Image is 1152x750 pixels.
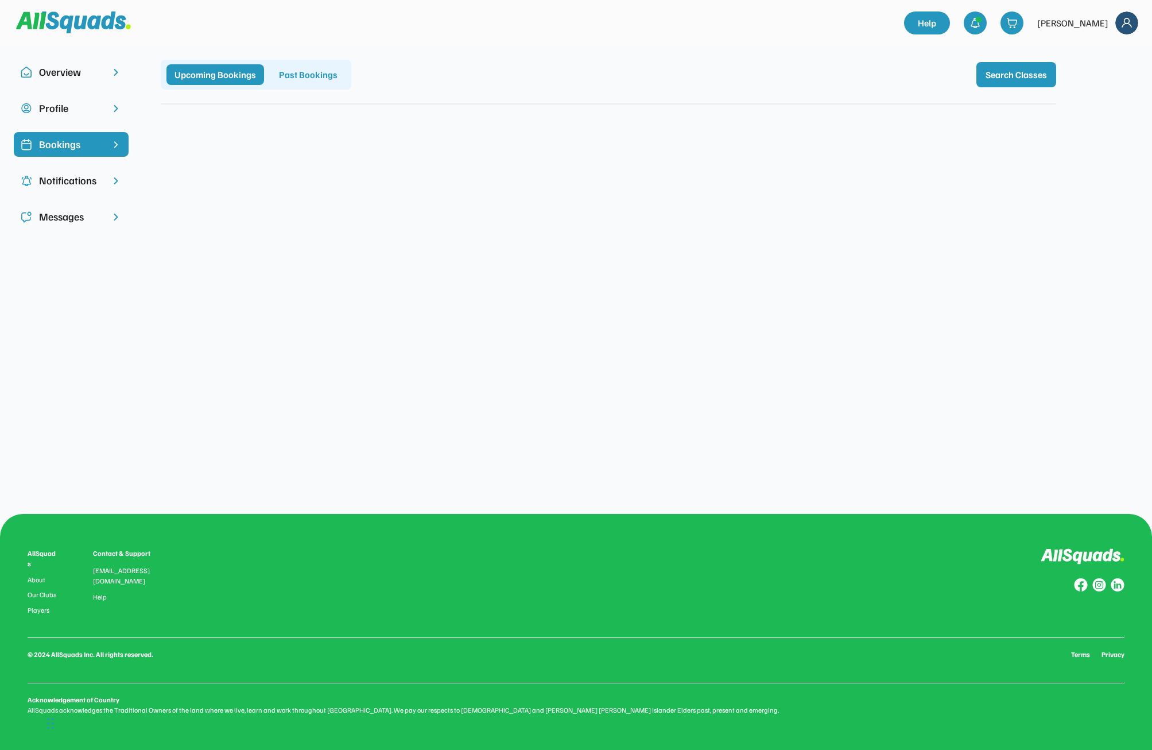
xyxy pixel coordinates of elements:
img: chevron-right.svg [110,103,122,114]
div: [PERSON_NAME] [1037,16,1108,30]
div: Bookings [39,137,103,152]
img: Squad%20Logo.svg [16,11,131,33]
img: Icon%20copy%204.svg [21,175,32,187]
div: Messages [39,209,103,225]
div: [EMAIL_ADDRESS][DOMAIN_NAME] [93,566,164,586]
img: bell-03%20%281%29.svg [969,17,981,29]
div: Past Bookings [271,64,346,85]
div: AllSquads acknowledges the Traditional Owners of the land where we live, learn and work throughou... [28,705,1124,716]
img: chevron-right.svg [110,211,122,223]
div: Profile [39,100,103,116]
img: Frame%2018.svg [1115,11,1138,34]
img: Group%20copy%206.svg [1111,578,1124,592]
a: Our Clubs [28,591,59,599]
div: Overview [39,64,103,80]
a: Terms [1071,650,1090,660]
a: Privacy [1101,650,1124,660]
img: shopping-cart-01%20%281%29.svg [1006,17,1018,29]
div: Acknowledgement of Country [28,695,119,705]
a: Help [904,11,950,34]
img: Icon%20copy%2010.svg [21,67,32,78]
img: Logo%20inverted.svg [1041,548,1124,565]
img: chevron-right.svg [110,67,122,78]
a: About [28,576,59,584]
img: Icon%20copy%205.svg [21,211,32,223]
div: AllSquads [28,548,59,569]
div: Contact & Support [93,548,164,559]
img: Group%20copy%207.svg [1092,578,1106,592]
img: chevron-right%20copy%203.svg [110,139,122,150]
a: Players [28,606,59,614]
button: Search Classes [976,62,1056,87]
img: Group%20copy%208.svg [1074,578,1088,592]
img: user-circle.svg [21,103,32,114]
div: Notifications [39,173,103,188]
div: Upcoming Bookings [166,64,264,85]
div: © 2024 AllSquads Inc. All rights reserved. [28,650,153,660]
img: Icon%20%2819%29.svg [21,139,32,150]
img: chevron-right.svg [110,175,122,187]
a: Help [93,593,107,601]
